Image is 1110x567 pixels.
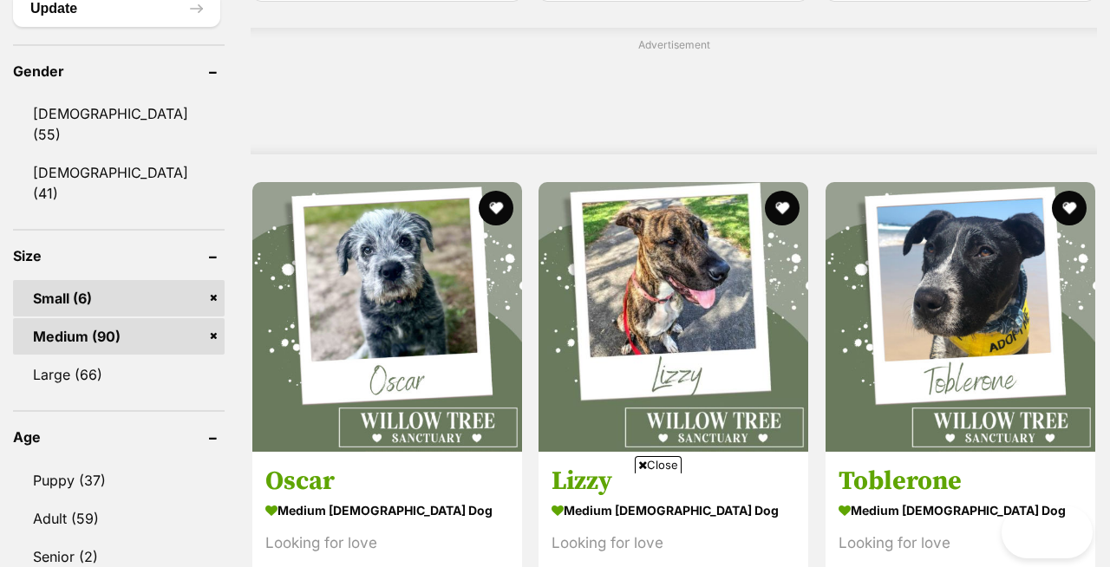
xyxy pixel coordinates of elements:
[635,456,682,473] span: Close
[839,498,1082,523] strong: medium [DEMOGRAPHIC_DATA] Dog
[13,500,225,537] a: Adult (59)
[766,191,800,225] button: favourite
[539,182,808,452] img: Lizzy - Staffordshire Bull Terrier Dog
[13,462,225,499] a: Puppy (37)
[826,182,1095,452] img: Toblerone - Australian Cattle Dog
[252,182,522,452] img: Oscar - Australian Cattle Dog
[13,318,225,355] a: Medium (90)
[13,429,225,445] header: Age
[251,28,1097,154] div: Advertisement
[839,531,1082,555] div: Looking for love
[1002,506,1093,558] iframe: Help Scout Beacon - Open
[479,191,513,225] button: favourite
[552,465,795,498] h3: Lizzy
[1052,191,1087,225] button: favourite
[13,248,225,264] header: Size
[13,280,225,316] a: Small (6)
[13,95,225,153] a: [DEMOGRAPHIC_DATA] (55)
[839,465,1082,498] h3: Toblerone
[239,480,871,558] iframe: Advertisement
[13,154,225,212] a: [DEMOGRAPHIC_DATA] (41)
[13,356,225,393] a: Large (66)
[265,465,509,498] h3: Oscar
[13,63,225,79] header: Gender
